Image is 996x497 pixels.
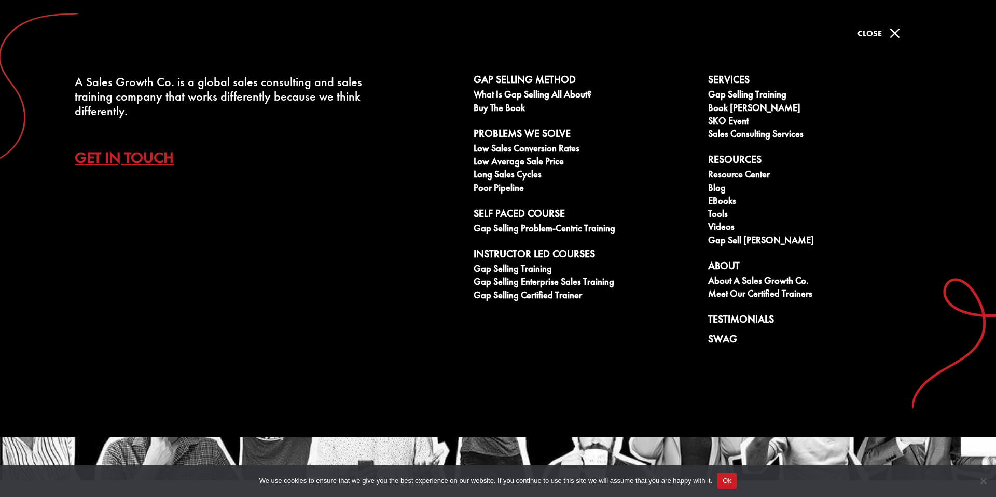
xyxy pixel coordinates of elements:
a: Self Paced Course [474,208,696,223]
a: About [708,260,931,275]
a: Services [708,74,931,89]
div: A Sales Growth Co. is a global sales consulting and sales training company that works differently... [75,75,372,118]
a: What is Gap Selling all about? [474,89,696,102]
button: Ok [717,473,737,489]
a: Gap Selling Certified Trainer [474,290,696,303]
a: Resources [708,154,931,169]
a: SKO Event [708,116,931,129]
a: Book [PERSON_NAME] [708,103,931,116]
a: Tools [708,209,931,222]
a: Instructor Led Courses [474,248,696,264]
a: Gap Selling Problem-Centric Training [474,223,696,236]
span: Close [857,28,882,39]
span: M [884,23,905,44]
a: Gap Selling Training [708,89,931,102]
a: Low Sales Conversion Rates [474,143,696,156]
a: Buy The Book [474,103,696,116]
a: Low Average Sale Price [474,156,696,169]
a: Gap Selling Training [474,264,696,277]
a: Swag [708,333,931,349]
a: eBooks [708,196,931,209]
a: Poor Pipeline [474,183,696,196]
a: Meet our Certified Trainers [708,288,931,301]
a: Testimonials [708,313,931,329]
a: Resource Center [708,169,931,182]
a: Videos [708,222,931,234]
a: Gap Selling Method [474,74,696,89]
a: Problems We Solve [474,128,696,143]
a: Gap Sell [PERSON_NAME] [708,235,931,248]
a: About A Sales Growth Co. [708,275,931,288]
span: We use cookies to ensure that we give you the best experience on our website. If you continue to ... [259,476,712,486]
span: No [978,476,988,486]
a: Get In Touch [75,139,189,175]
a: Blog [708,183,931,196]
a: Gap Selling Enterprise Sales Training [474,277,696,289]
a: Sales Consulting Services [708,129,931,142]
a: Long Sales Cycles [474,169,696,182]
